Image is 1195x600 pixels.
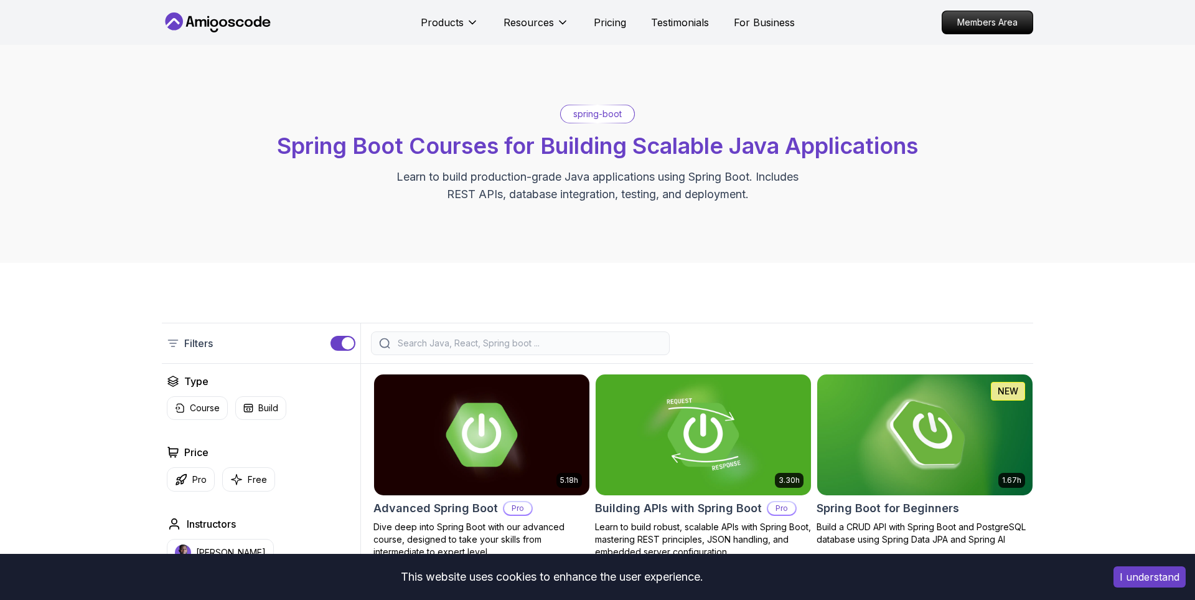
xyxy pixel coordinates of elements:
[504,15,569,40] button: Resources
[9,563,1095,591] div: This website uses cookies to enhance the user experience.
[998,385,1018,398] p: NEW
[167,539,274,566] button: instructor img[PERSON_NAME]
[192,474,207,486] p: Pro
[595,521,812,558] p: Learn to build robust, scalable APIs with Spring Boot, mastering REST principles, JSON handling, ...
[421,15,464,30] p: Products
[184,374,209,389] h2: Type
[373,500,498,517] h2: Advanced Spring Boot
[1143,550,1183,588] iframe: chat widget
[196,546,266,559] p: [PERSON_NAME]
[594,15,626,30] a: Pricing
[768,502,795,515] p: Pro
[175,545,191,561] img: instructor img
[258,402,278,414] p: Build
[277,132,918,160] span: Spring Boot Courses for Building Scalable Java Applications
[374,374,589,495] img: Advanced Spring Boot card
[817,521,1033,546] p: Build a CRUD API with Spring Boot and PostgreSQL database using Spring Data JPA and Spring AI
[595,500,762,517] h2: Building APIs with Spring Boot
[504,15,554,30] p: Resources
[187,517,236,531] h2: Instructors
[942,11,1033,34] a: Members Area
[651,15,709,30] a: Testimonials
[817,500,959,517] h2: Spring Boot for Beginners
[942,11,1033,34] p: Members Area
[222,467,275,492] button: Free
[167,396,228,420] button: Course
[560,475,578,485] p: 5.18h
[373,521,590,558] p: Dive deep into Spring Boot with our advanced course, designed to take your skills from intermedia...
[388,168,807,203] p: Learn to build production-grade Java applications using Spring Boot. Includes REST APIs, database...
[421,15,479,40] button: Products
[573,108,622,120] p: spring-boot
[248,474,267,486] p: Free
[395,337,662,350] input: Search Java, React, Spring boot ...
[167,467,215,492] button: Pro
[1113,566,1186,588] button: Accept cookies
[184,445,209,460] h2: Price
[779,475,800,485] p: 3.30h
[596,374,811,495] img: Building APIs with Spring Boot card
[235,396,286,420] button: Build
[734,15,795,30] a: For Business
[817,374,1033,546] a: Spring Boot for Beginners card1.67hNEWSpring Boot for BeginnersBuild a CRUD API with Spring Boot ...
[373,374,590,558] a: Advanced Spring Boot card5.18hAdvanced Spring BootProDive deep into Spring Boot with our advanced...
[958,454,1183,544] iframe: chat widget
[190,402,220,414] p: Course
[504,502,532,515] p: Pro
[184,336,213,351] p: Filters
[817,374,1033,495] img: Spring Boot for Beginners card
[595,374,812,558] a: Building APIs with Spring Boot card3.30hBuilding APIs with Spring BootProLearn to build robust, s...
